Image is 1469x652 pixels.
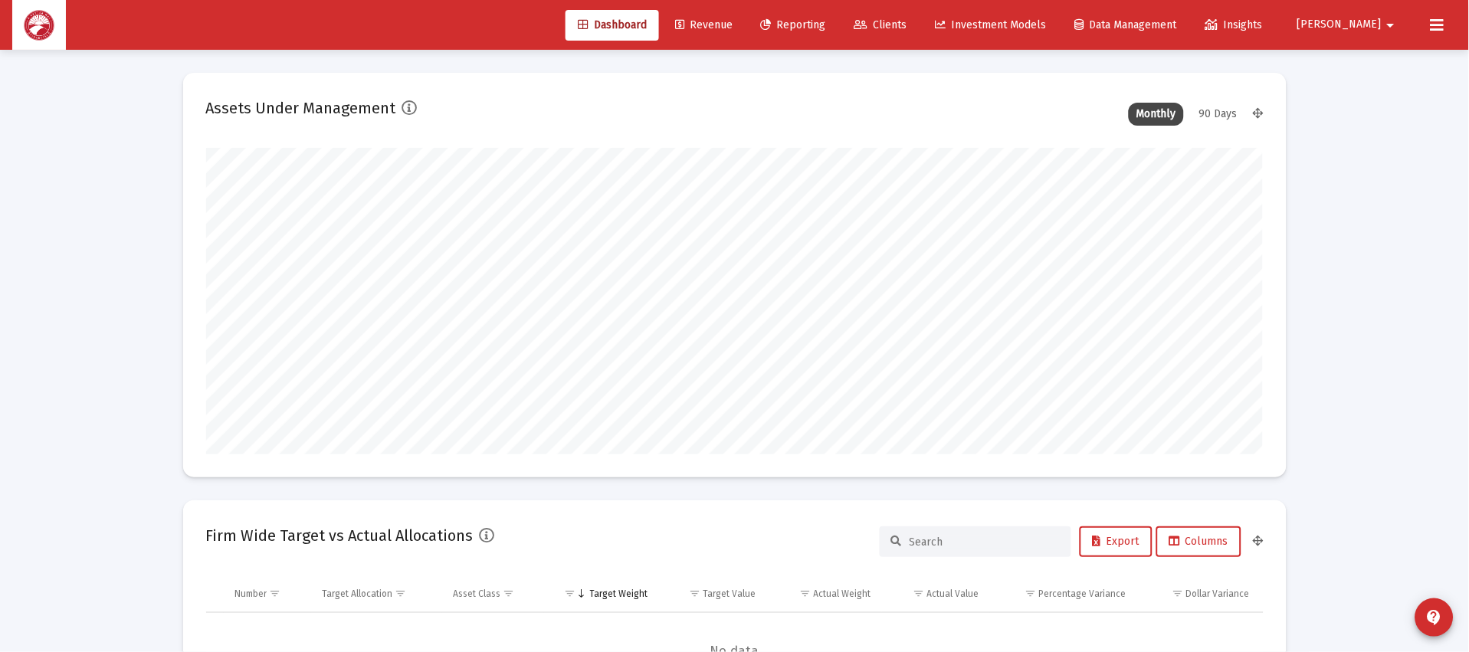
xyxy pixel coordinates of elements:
[442,575,544,612] td: Column Asset Class
[206,523,474,548] h2: Firm Wide Target vs Actual Allocations
[761,18,826,31] span: Reporting
[663,10,745,41] a: Revenue
[395,588,406,599] span: Show filter options for column 'Target Allocation'
[566,10,659,41] a: Dashboard
[206,96,396,120] h2: Assets Under Management
[1075,18,1177,31] span: Data Management
[1425,608,1444,627] mat-icon: contact_support
[590,588,648,600] div: Target Weight
[578,18,647,31] span: Dashboard
[923,10,1059,41] a: Investment Models
[1093,535,1139,548] span: Export
[749,10,838,41] a: Reporting
[990,575,1137,612] td: Column Percentage Variance
[453,588,500,600] div: Asset Class
[927,588,979,600] div: Actual Value
[936,18,1047,31] span: Investment Models
[1193,10,1275,41] a: Insights
[269,588,280,599] span: Show filter options for column 'Number'
[565,588,576,599] span: Show filter options for column 'Target Weight'
[544,575,659,612] td: Column Target Weight
[234,588,267,600] div: Number
[814,588,871,600] div: Actual Weight
[224,575,311,612] td: Column Number
[659,575,767,612] td: Column Target Value
[1080,526,1153,557] button: Export
[913,588,925,599] span: Show filter options for column 'Actual Value'
[1129,103,1184,126] div: Monthly
[322,588,392,600] div: Target Allocation
[1382,10,1400,41] mat-icon: arrow_drop_down
[1205,18,1263,31] span: Insights
[1192,103,1245,126] div: 90 Days
[910,536,1060,549] input: Search
[1137,575,1263,612] td: Column Dollar Variance
[1279,9,1418,40] button: [PERSON_NAME]
[24,10,54,41] img: Dashboard
[1169,535,1228,548] span: Columns
[1063,10,1189,41] a: Data Management
[703,588,756,600] div: Target Value
[311,575,442,612] td: Column Target Allocation
[1025,588,1037,599] span: Show filter options for column 'Percentage Variance'
[675,18,733,31] span: Revenue
[1172,588,1184,599] span: Show filter options for column 'Dollar Variance'
[882,575,990,612] td: Column Actual Value
[1297,18,1382,31] span: [PERSON_NAME]
[1156,526,1241,557] button: Columns
[854,18,907,31] span: Clients
[842,10,920,41] a: Clients
[1039,588,1126,600] div: Percentage Variance
[800,588,812,599] span: Show filter options for column 'Actual Weight'
[766,575,881,612] td: Column Actual Weight
[503,588,514,599] span: Show filter options for column 'Asset Class'
[689,588,700,599] span: Show filter options for column 'Target Value'
[1186,588,1250,600] div: Dollar Variance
